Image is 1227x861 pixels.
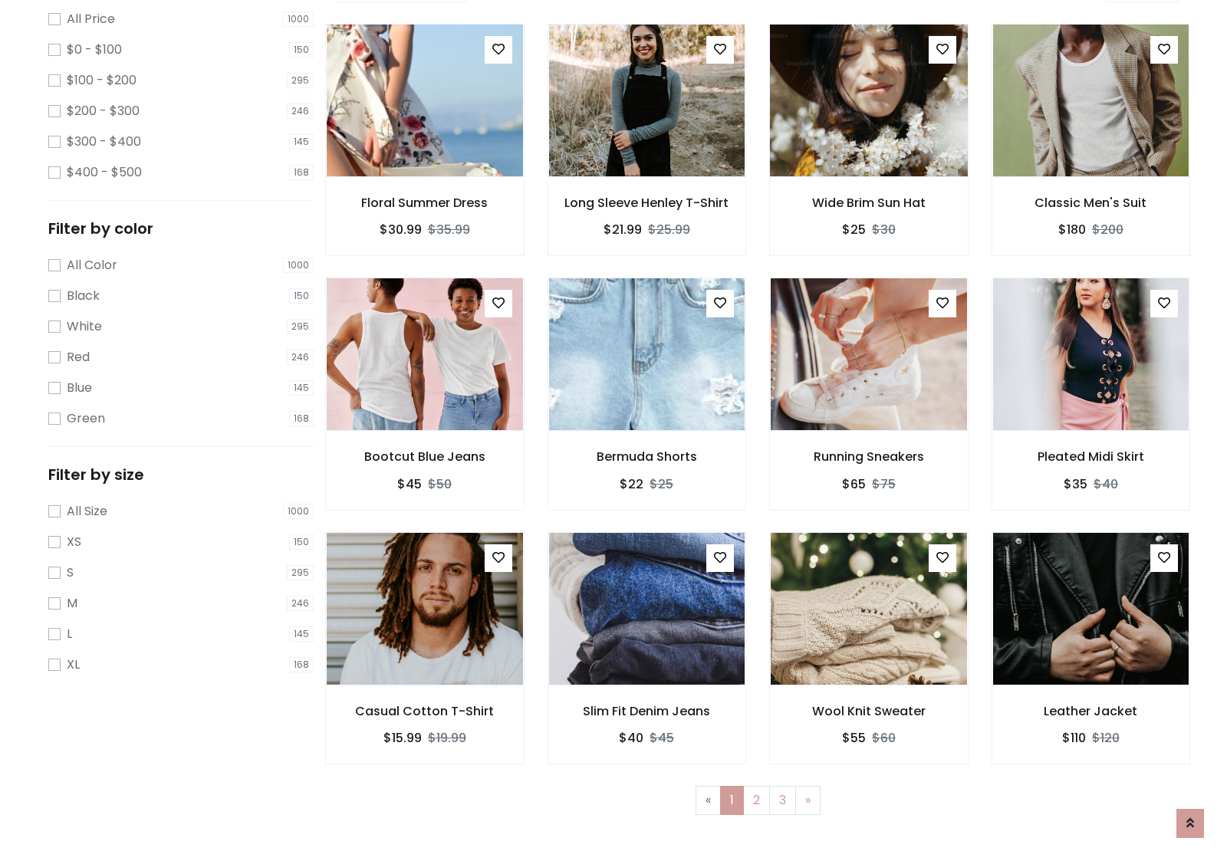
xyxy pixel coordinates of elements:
h6: Pleated Midi Skirt [992,449,1190,464]
del: $45 [650,729,674,747]
label: $300 - $400 [67,133,141,151]
del: $35.99 [428,221,470,238]
h6: $21.99 [604,222,642,237]
label: All Size [67,502,107,521]
label: S [67,564,74,582]
span: 168 [289,657,314,672]
h5: Filter by size [48,465,314,484]
label: $200 - $300 [67,102,140,120]
span: 1000 [283,504,314,519]
span: 150 [289,288,314,304]
h6: $55 [842,731,866,745]
h6: Leather Jacket [992,704,1190,718]
span: 145 [289,626,314,642]
h6: $15.99 [383,731,422,745]
span: 246 [287,350,314,365]
label: Blue [67,379,92,397]
label: L [67,625,72,643]
del: $40 [1094,475,1118,493]
a: Next [795,786,821,815]
label: Black [67,287,100,305]
h6: Floral Summer Dress [326,196,524,210]
h6: Bootcut Blue Jeans [326,449,524,464]
del: $200 [1092,221,1123,238]
h6: $30.99 [380,222,422,237]
span: 1000 [283,12,314,27]
del: $120 [1092,729,1120,747]
span: 295 [287,565,314,580]
span: 145 [289,134,314,150]
label: All Price [67,10,115,28]
label: XL [67,656,80,674]
a: 2 [743,786,770,815]
h6: Long Sleeve Henley T-Shirt [548,196,746,210]
h6: Wide Brim Sun Hat [770,196,968,210]
label: $0 - $100 [67,41,122,59]
h5: Filter by color [48,219,314,238]
span: » [805,791,811,809]
a: 3 [769,786,796,815]
del: $25 [650,475,673,493]
h6: $180 [1058,222,1086,237]
h6: Wool Knit Sweater [770,704,968,718]
label: $400 - $500 [67,163,142,182]
h6: $22 [620,477,643,491]
h6: Running Sneakers [770,449,968,464]
span: 168 [289,165,314,180]
h6: Classic Men's Suit [992,196,1190,210]
h6: Slim Fit Denim Jeans [548,704,746,718]
span: 150 [289,534,314,550]
label: Green [67,409,105,428]
label: White [67,317,102,336]
label: All Color [67,256,117,274]
label: M [67,594,77,613]
h6: $45 [397,477,422,491]
del: $50 [428,475,452,493]
span: 145 [289,380,314,396]
del: $30 [872,221,896,238]
span: 150 [289,42,314,58]
label: $100 - $200 [67,71,137,90]
h6: $110 [1062,731,1086,745]
del: $60 [872,729,896,747]
h6: $35 [1064,477,1087,491]
del: $25.99 [648,221,690,238]
h6: $40 [619,731,643,745]
del: $75 [872,475,896,493]
nav: Page navigation [337,786,1179,815]
span: 295 [287,319,314,334]
span: 295 [287,73,314,88]
h6: $25 [842,222,866,237]
label: XS [67,533,81,551]
label: Red [67,348,90,366]
h6: Bermuda Shorts [548,449,746,464]
del: $19.99 [428,729,466,747]
span: 246 [287,596,314,611]
h6: Casual Cotton T-Shirt [326,704,524,718]
h6: $65 [842,477,866,491]
span: 168 [289,411,314,426]
a: 1 [720,786,744,815]
span: 1000 [283,258,314,273]
span: 246 [287,104,314,119]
